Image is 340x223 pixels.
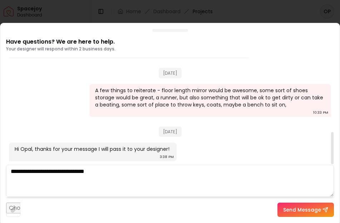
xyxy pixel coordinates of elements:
button: Send Message [277,203,334,217]
div: Hi Opal, thanks for your message I will pass it to your designer! [15,145,169,153]
div: 10:33 PM [313,109,328,116]
p: Have questions? We are here to help. [6,38,115,46]
span: [DATE] [159,127,182,137]
p: Your designer will respond within 2 business days. [6,46,115,52]
div: A few things to reiterate - floor length mirror would be awesome, some sort of shoes storage woul... [95,87,324,108]
div: 3:38 PM [160,153,174,160]
span: [DATE] [159,68,182,78]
